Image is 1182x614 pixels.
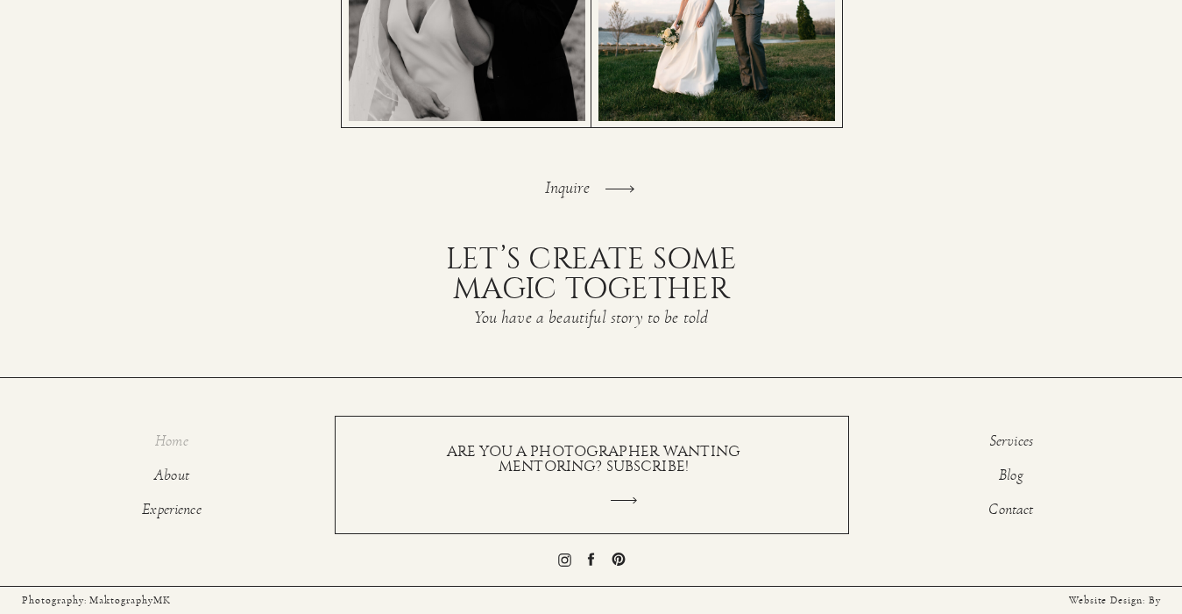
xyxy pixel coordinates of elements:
a: Experience [117,502,227,523]
a: Website Design: By [PERSON_NAME] [1003,591,1161,605]
a: Photography: MaktographyMK [22,591,215,605]
a: ARE YOU A PHOTOGRAPHER WANTING MENTORING? SUBSCRIBE! [436,444,752,458]
a: Home [117,433,227,454]
h3: You have a beautiful story to be told [384,307,799,334]
a: Blog [957,468,1066,489]
a: Contact [957,502,1066,523]
a: Services [957,433,1066,454]
a: About [117,468,227,489]
a: Inquire [545,179,599,198]
h2: Let’s create some magic together [424,244,760,302]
